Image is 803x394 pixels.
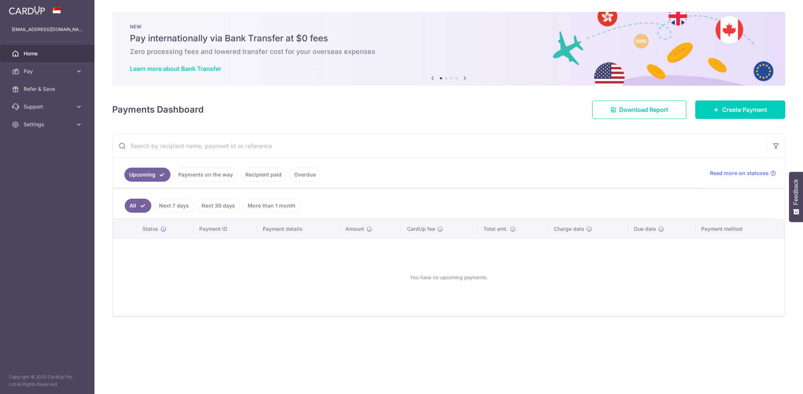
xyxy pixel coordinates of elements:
[112,103,204,116] h4: Payments Dashboard
[24,103,72,110] span: Support
[407,225,435,233] span: CardUp fee
[122,245,776,310] div: You have no upcoming payments.
[695,100,785,119] a: Create Payment
[710,169,776,177] a: Read more on statuses
[24,50,72,57] span: Home
[24,121,72,128] span: Settings
[243,199,300,213] a: More than 1 month
[173,168,238,182] a: Payments on the way
[130,47,768,56] h6: Zero processing fees and lowered transfer cost for your overseas expenses
[695,219,785,239] th: Payment method
[197,199,240,213] a: Next 30 days
[12,26,83,33] p: [EMAIL_ADDRESS][DOMAIN_NAME]
[130,24,768,30] p: NEW
[257,219,339,239] th: Payment details
[193,219,257,239] th: Payment ID
[241,168,286,182] a: Recipient paid
[125,199,151,213] a: All
[124,168,170,182] a: Upcoming
[130,32,768,44] h5: Pay internationally via Bank Transfer at $0 fees
[619,105,668,114] span: Download Report
[793,179,799,205] span: Feedback
[24,68,72,75] span: Pay
[9,6,45,15] img: CardUp
[24,85,72,93] span: Refer & Save
[483,225,508,233] span: Total amt.
[130,65,221,72] a: Learn more about Bank Transfer
[710,169,769,177] span: Read more on statuses
[154,199,194,213] a: Next 7 days
[142,225,158,233] span: Status
[789,172,803,222] button: Feedback - Show survey
[112,12,785,86] img: Bank transfer banner
[722,105,767,114] span: Create Payment
[634,225,656,233] span: Due date
[113,134,767,158] input: Search by recipient name, payment id or reference
[592,100,686,119] a: Download Report
[289,168,321,182] a: Overdue
[554,225,584,233] span: Charge date
[345,225,364,233] span: Amount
